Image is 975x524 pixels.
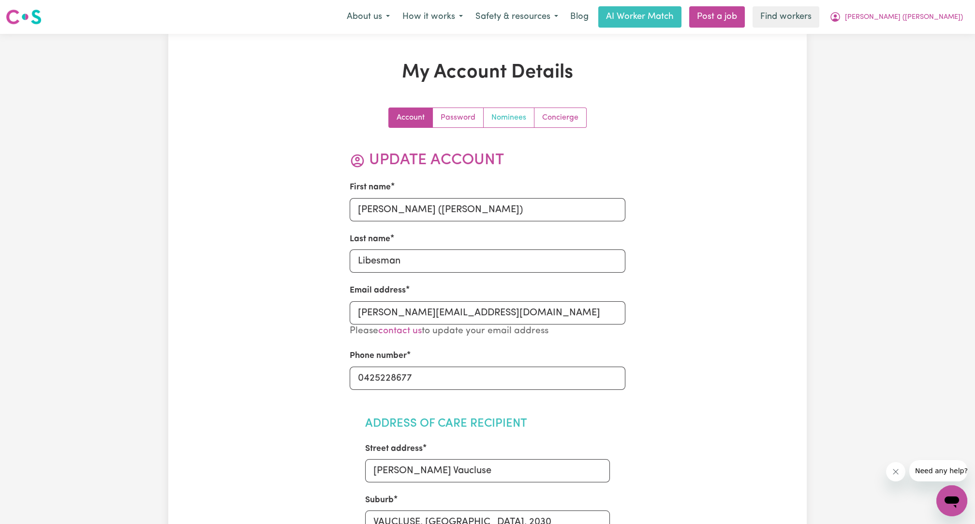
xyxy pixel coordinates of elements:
input: e.g. 0410 123 456 [350,367,626,390]
label: Street address [365,443,423,455]
a: Update account manager [534,108,586,127]
a: Find workers [753,6,819,28]
label: Last name [350,233,390,246]
button: My Account [823,7,969,27]
iframe: Message from company [909,460,967,481]
a: AI Worker Match [598,6,681,28]
iframe: Close message [886,462,905,481]
input: e.g. 24/29, Victoria St. [365,459,610,482]
button: How it works [396,7,469,27]
a: Post a job [689,6,745,28]
button: Safety & resources [469,7,564,27]
input: e.g. beth.childs@gmail.com [350,301,626,324]
iframe: Button to launch messaging window [936,485,967,516]
a: Update your nominees [484,108,534,127]
input: e.g. Beth [350,198,626,221]
h2: Address of Care Recipient [365,417,610,431]
a: Blog [564,6,594,28]
a: Careseekers logo [6,6,42,28]
a: contact us [378,326,422,336]
label: Phone number [350,350,407,362]
input: e.g. Childs [350,249,626,273]
a: Update your password [433,108,484,127]
p: Please to update your email address [350,324,626,339]
button: About us [340,7,396,27]
label: First name [350,181,391,194]
h1: My Account Details [281,61,694,84]
span: [PERSON_NAME] ([PERSON_NAME]) [845,12,963,23]
span: Need any help? [6,7,59,15]
label: Email address [350,284,406,297]
label: Suburb [365,494,394,507]
a: Update your account [389,108,433,127]
h2: Update Account [350,151,626,170]
img: Careseekers logo [6,8,42,26]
